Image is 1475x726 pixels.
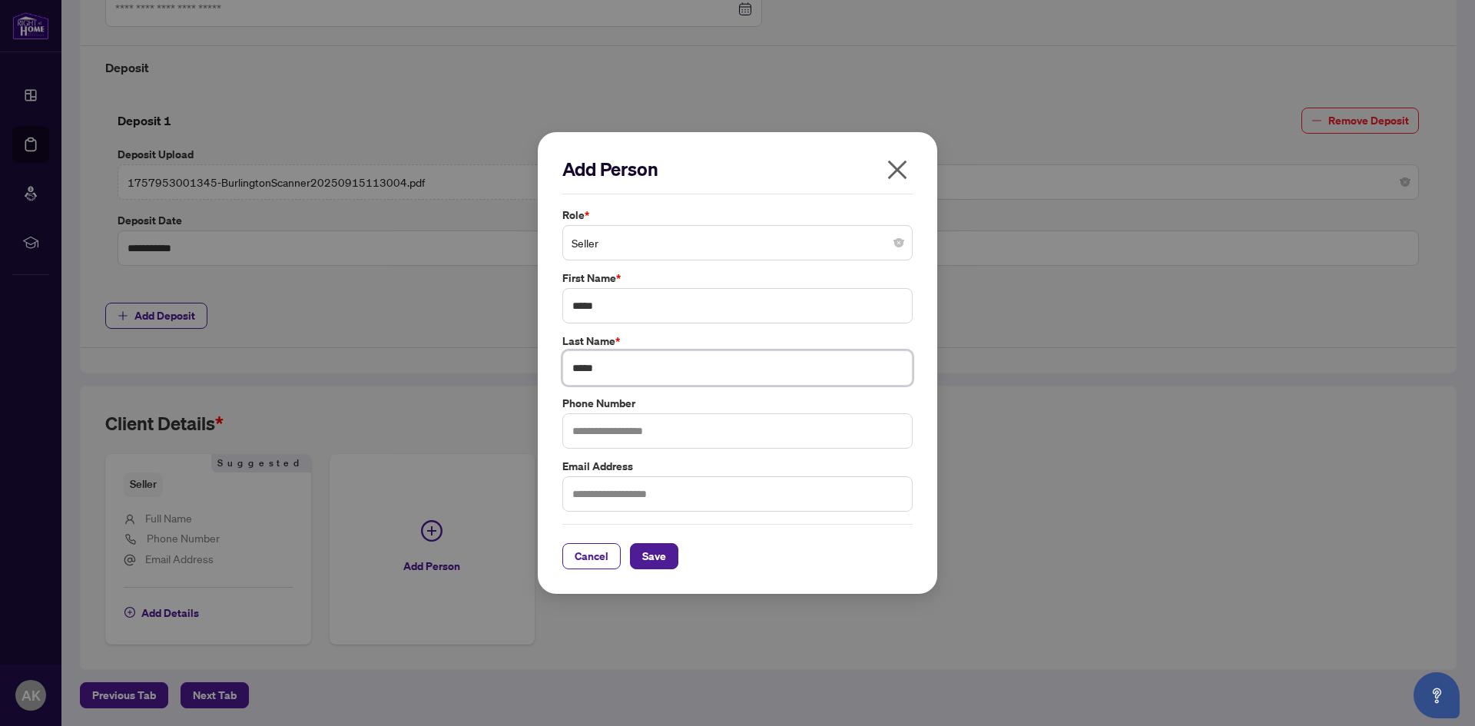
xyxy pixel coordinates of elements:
label: First Name [562,270,913,287]
span: close [885,157,910,182]
span: Save [642,544,666,569]
label: Role [562,207,913,224]
span: Cancel [575,544,608,569]
label: Phone Number [562,395,913,412]
button: Save [630,543,678,569]
span: Seller [572,228,903,257]
label: Last Name [562,333,913,350]
h2: Add Person [562,157,913,181]
button: Cancel [562,543,621,569]
label: Email Address [562,458,913,475]
span: close-circle [894,238,903,247]
button: Open asap [1414,672,1460,718]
